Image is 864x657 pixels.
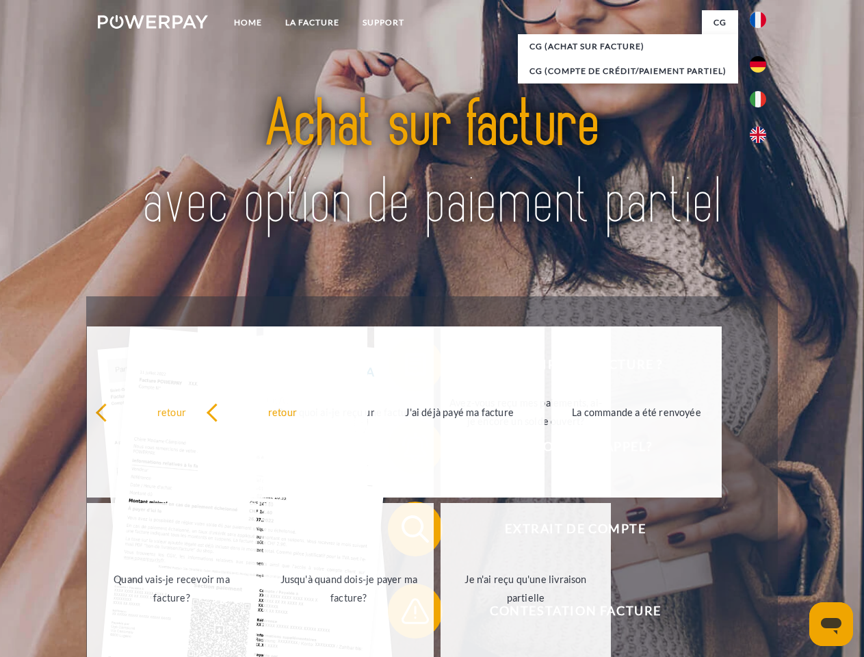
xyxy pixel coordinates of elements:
div: Je n'ai reçu qu'une livraison partielle [449,570,603,607]
div: retour [95,402,249,421]
div: retour [206,402,360,421]
img: en [750,127,766,143]
a: Home [222,10,274,35]
a: CG (Compte de crédit/paiement partiel) [518,59,738,83]
a: LA FACTURE [274,10,351,35]
a: CG (achat sur facture) [518,34,738,59]
a: CG [702,10,738,35]
div: Jusqu'à quand dois-je payer ma facture? [272,570,426,607]
img: it [750,91,766,107]
img: logo-powerpay-white.svg [98,15,208,29]
img: fr [750,12,766,28]
div: J'ai déjà payé ma facture [382,402,536,421]
div: La commande a été renvoyée [560,402,714,421]
img: title-powerpay_fr.svg [131,66,733,262]
img: de [750,56,766,73]
iframe: Bouton de lancement de la fenêtre de messagerie [809,602,853,646]
div: Quand vais-je recevoir ma facture? [95,570,249,607]
a: Support [351,10,416,35]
